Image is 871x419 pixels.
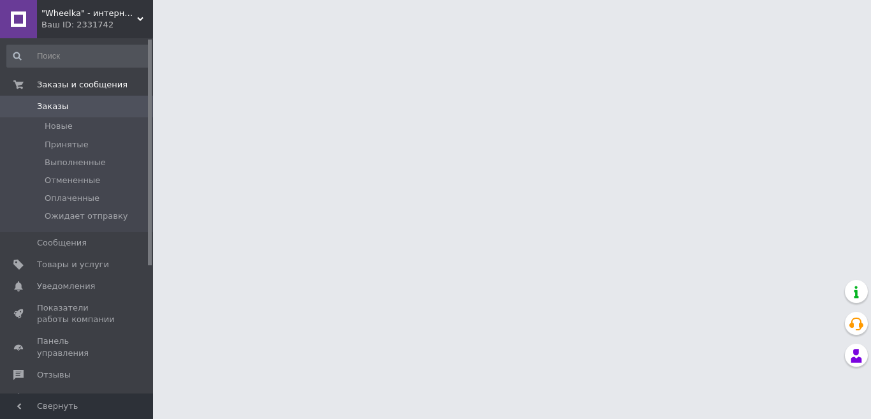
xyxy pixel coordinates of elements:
span: Заказы [37,101,68,112]
span: Оплаченные [45,193,99,204]
span: Товары и услуги [37,259,109,270]
span: Уведомления [37,281,95,292]
span: Принятые [45,139,89,151]
span: Выполненные [45,157,106,168]
span: Отзывы [37,369,71,381]
span: Новые [45,121,73,132]
span: Отмененные [45,175,100,186]
span: Панель управления [37,335,118,358]
span: "Wheelka" - интернет магазин автомобильных дисков и шин [41,8,137,19]
input: Поиск [6,45,150,68]
div: Ваш ID: 2331742 [41,19,153,31]
span: Покупатели [37,391,89,402]
span: Показатели работы компании [37,302,118,325]
span: Заказы и сообщения [37,79,128,91]
span: Ожидает отправку [45,210,128,222]
span: Сообщения [37,237,87,249]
